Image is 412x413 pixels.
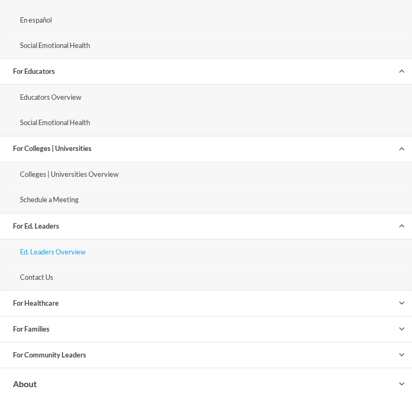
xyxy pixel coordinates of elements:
a: Social Emotional Health [7,33,405,58]
a: Schedule a Meeting [7,188,405,213]
a: En español [7,8,405,33]
a: Contact Us [7,265,405,290]
a: Social Emotional Health [7,110,405,135]
a: Colleges | Universities Overview [7,162,405,188]
a: Educators Overview [7,85,405,110]
a: Ed. Leaders Overview [7,239,405,265]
